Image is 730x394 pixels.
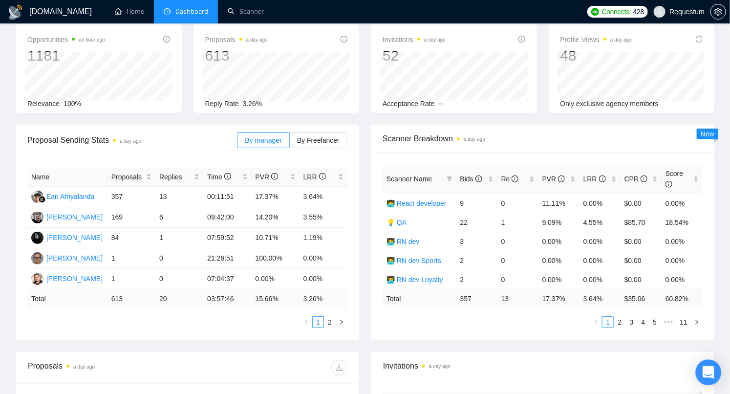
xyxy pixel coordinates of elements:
[447,176,452,182] span: filter
[696,360,722,386] div: Open Intercom Messenger
[386,238,420,245] a: 👨‍💻 RN dev
[649,316,661,328] li: 5
[163,36,170,43] span: info-circle
[641,175,647,182] span: info-circle
[383,289,456,308] td: Total
[590,316,602,328] li: Previous Page
[203,228,251,248] td: 07:59:52
[28,360,188,375] div: Proposals
[497,232,538,251] td: 0
[300,289,347,308] td: 3.26 %
[383,46,446,65] div: 52
[445,172,454,186] span: filter
[560,46,632,65] div: 48
[501,175,519,183] span: Re
[386,257,441,264] a: 👨‍💻 RN dev Sports
[439,100,443,108] span: --
[27,134,237,146] span: Proposal Sending Stats
[386,175,432,183] span: Scanner Name
[580,289,621,308] td: 3.64 %
[512,175,518,182] span: info-circle
[558,175,565,182] span: info-circle
[429,364,451,369] time: a day ago
[386,199,447,207] a: 👨‍💻 React developer
[31,191,43,203] img: EA
[107,228,155,248] td: 84
[8,4,23,20] img: logo
[590,316,602,328] button: left
[621,251,662,270] td: $0.00
[79,37,105,43] time: an hour ago
[313,317,323,328] a: 1
[497,251,538,270] td: 0
[460,175,482,183] span: Bids
[228,7,264,16] a: searchScanner
[31,211,43,223] img: VL
[27,100,60,108] span: Relevance
[205,100,239,108] span: Reply Rate
[662,213,703,232] td: 18.54%
[203,269,251,289] td: 07:04:37
[31,254,103,262] a: IK[PERSON_NAME]
[542,175,565,183] span: PVR
[614,317,625,328] a: 2
[300,248,347,269] td: 0.00%
[203,248,251,269] td: 21:26:51
[614,316,625,328] li: 2
[560,34,632,45] span: Profile Views
[46,191,94,202] div: Ean Afriyalanda
[456,232,497,251] td: 3
[73,364,95,370] time: a day ago
[336,316,347,328] li: Next Page
[649,317,660,328] a: 5
[46,273,103,284] div: [PERSON_NAME]
[252,228,300,248] td: 10.71%
[662,232,703,251] td: 0.00%
[662,289,703,308] td: 60.82 %
[694,319,700,325] span: right
[107,289,155,308] td: 613
[538,270,580,289] td: 0.00%
[475,175,482,182] span: info-circle
[621,194,662,213] td: $0.00
[324,317,335,328] a: 2
[580,213,621,232] td: 4.55%
[319,173,326,180] span: info-circle
[456,289,497,308] td: 357
[383,100,435,108] span: Acceptance Rate
[599,175,606,182] span: info-circle
[602,317,613,328] a: 1
[303,173,326,181] span: LRR
[538,289,580,308] td: 17.37 %
[224,173,231,180] span: info-circle
[497,289,538,308] td: 13
[336,316,347,328] button: right
[155,289,203,308] td: 20
[312,316,324,328] li: 1
[591,8,599,16] img: upwork-logo.png
[107,187,155,207] td: 357
[31,213,103,220] a: VL[PERSON_NAME]
[107,207,155,228] td: 169
[691,316,703,328] button: right
[120,138,141,144] time: a day ago
[638,317,648,328] a: 4
[107,168,155,187] th: Proposals
[602,6,631,17] span: Connects:
[701,130,714,138] span: New
[497,270,538,289] td: 0
[46,212,103,222] div: [PERSON_NAME]
[677,317,690,328] a: 11
[107,248,155,269] td: 1
[456,213,497,232] td: 22
[661,316,676,328] li: Next 5 Pages
[301,316,312,328] button: left
[610,37,632,43] time: a day ago
[39,196,45,203] img: gigradar-bm.png
[252,187,300,207] td: 17.37%
[256,173,279,181] span: PVR
[560,100,659,108] span: Only exclusive agency members
[243,100,262,108] span: 3.26%
[624,175,647,183] span: CPR
[271,173,278,180] span: info-circle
